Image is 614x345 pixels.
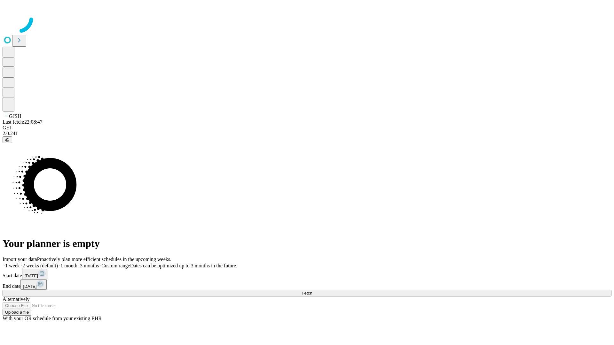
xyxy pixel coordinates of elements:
[3,119,43,125] span: Last fetch: 22:08:47
[3,131,611,136] div: 2.0.241
[20,279,47,290] button: [DATE]
[3,269,611,279] div: Start date
[25,273,38,278] span: [DATE]
[3,296,29,302] span: Alternatively
[9,113,21,119] span: GJSH
[3,316,102,321] span: With your OR schedule from your existing EHR
[5,137,10,142] span: @
[80,263,99,268] span: 3 months
[130,263,237,268] span: Dates can be optimized up to 3 months in the future.
[3,136,12,143] button: @
[3,257,37,262] span: Import your data
[23,284,36,289] span: [DATE]
[22,269,48,279] button: [DATE]
[3,238,611,249] h1: Your planner is empty
[302,291,312,295] span: Fetch
[3,125,611,131] div: GEI
[60,263,77,268] span: 1 month
[22,263,58,268] span: 2 weeks (default)
[5,263,20,268] span: 1 week
[101,263,130,268] span: Custom range
[3,279,611,290] div: End date
[37,257,171,262] span: Proactively plan more efficient schedules in the upcoming weeks.
[3,290,611,296] button: Fetch
[3,309,31,316] button: Upload a file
